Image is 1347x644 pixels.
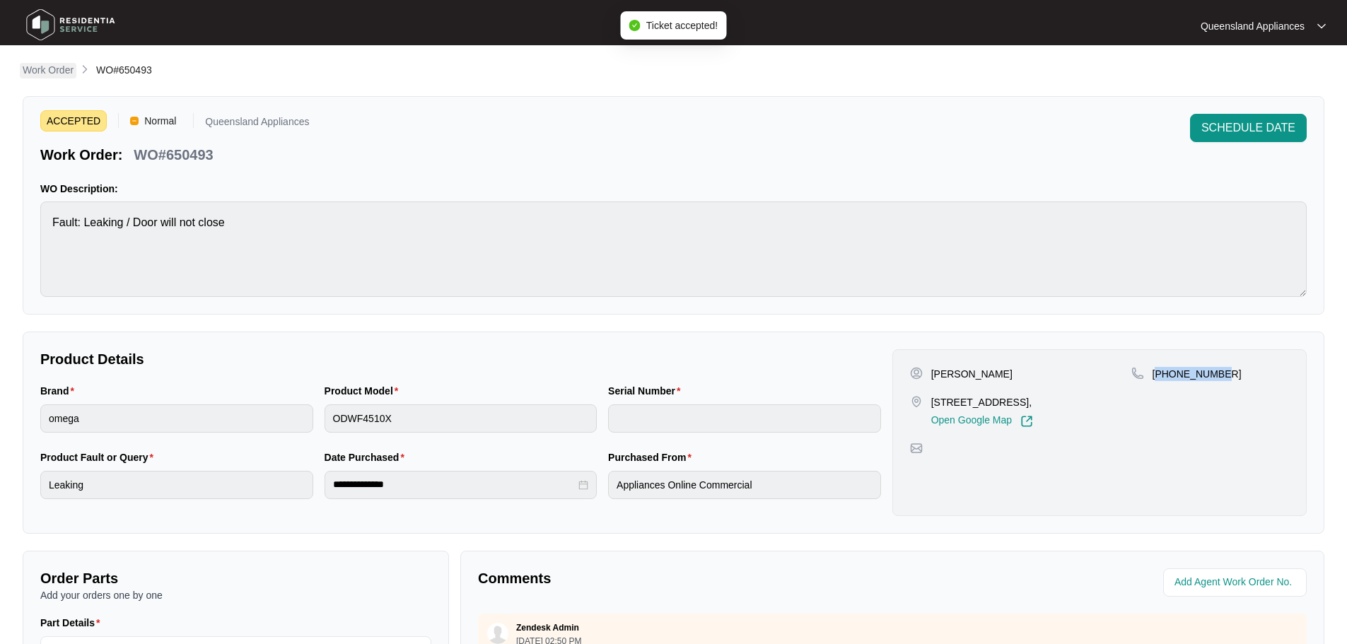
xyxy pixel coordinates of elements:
[608,404,881,433] input: Serial Number
[1131,367,1144,380] img: map-pin
[646,20,718,31] span: Ticket accepted!
[325,404,597,433] input: Product Model
[325,384,404,398] label: Product Model
[40,145,122,165] p: Work Order:
[40,450,159,464] label: Product Fault or Query
[134,145,213,165] p: WO#650493
[40,349,881,369] p: Product Details
[40,404,313,433] input: Brand
[40,568,431,588] p: Order Parts
[1317,23,1326,30] img: dropdown arrow
[910,395,923,408] img: map-pin
[1153,367,1242,381] p: [PHONE_NUMBER]
[1174,574,1298,591] input: Add Agent Work Order No.
[333,477,576,492] input: Date Purchased
[608,384,686,398] label: Serial Number
[910,367,923,380] img: user-pin
[40,110,107,131] span: ACCEPTED
[139,110,182,131] span: Normal
[40,616,106,630] label: Part Details
[1201,19,1305,33] p: Queensland Appliances
[40,384,80,398] label: Brand
[608,450,697,464] label: Purchased From
[40,471,313,499] input: Product Fault or Query
[40,588,431,602] p: Add your orders one by one
[21,4,120,46] img: residentia service logo
[1190,114,1307,142] button: SCHEDULE DATE
[96,64,152,76] span: WO#650493
[205,117,309,131] p: Queensland Appliances
[516,622,579,633] p: Zendesk Admin
[910,442,923,455] img: map-pin
[325,450,410,464] label: Date Purchased
[79,64,91,75] img: chevron-right
[40,201,1307,297] textarea: Fault: Leaking / Door will not close
[608,471,881,499] input: Purchased From
[487,623,508,644] img: user.svg
[478,568,882,588] p: Comments
[1201,119,1295,136] span: SCHEDULE DATE
[1020,415,1033,428] img: Link-External
[931,415,1033,428] a: Open Google Map
[130,117,139,125] img: Vercel Logo
[931,395,1033,409] p: [STREET_ADDRESS],
[23,63,74,77] p: Work Order
[40,182,1307,196] p: WO Description:
[931,367,1013,381] p: [PERSON_NAME]
[20,63,76,78] a: Work Order
[629,20,641,31] span: check-circle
